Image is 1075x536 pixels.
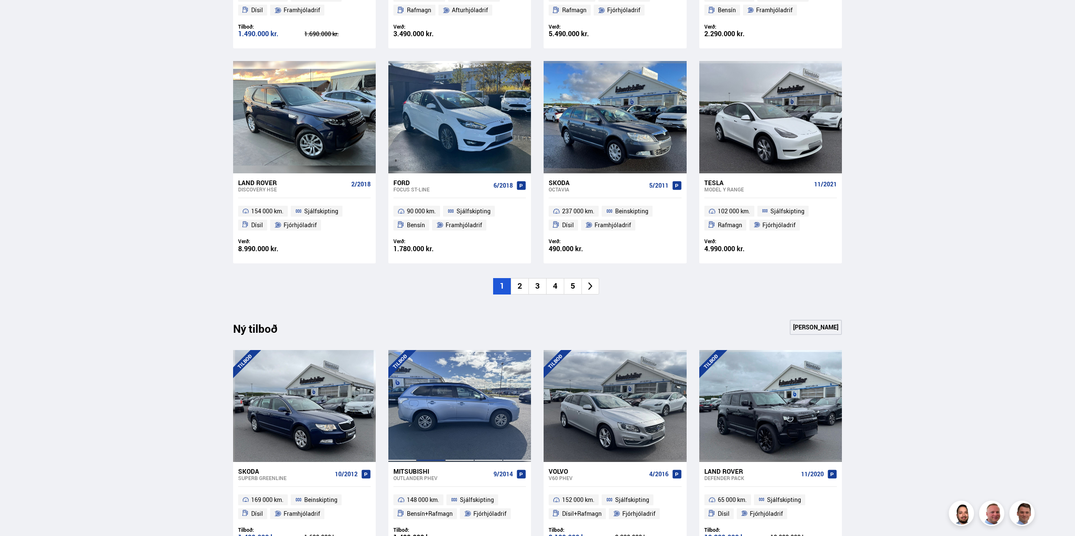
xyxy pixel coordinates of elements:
[494,182,513,189] span: 6/2018
[704,179,811,186] div: Tesla
[251,206,284,216] span: 154 000 km.
[238,475,332,481] div: Superb GREENLINE
[562,495,595,505] span: 152 000 km.
[750,509,783,519] span: Fjórhjóladrif
[251,495,284,505] span: 169 000 km.
[473,509,507,519] span: Fjórhjóladrif
[562,220,574,230] span: Dísil
[704,24,771,30] div: Verð:
[238,30,305,37] div: 1.490.000 kr.
[407,495,439,505] span: 148 000 km.
[393,238,460,244] div: Verð:
[493,278,511,295] li: 1
[457,206,491,216] span: Sjálfskipting
[704,475,798,481] div: Defender PACK
[446,220,482,230] span: Framhjóladrif
[549,186,645,192] div: Octavia
[393,527,460,533] div: Tilboð:
[284,220,317,230] span: Fjórhjóladrif
[351,181,371,188] span: 2/2018
[238,467,332,475] div: Skoda
[562,206,595,216] span: 237 000 km.
[393,475,490,481] div: Outlander PHEV
[649,182,669,189] span: 5/2011
[251,5,263,15] span: Dísil
[607,5,640,15] span: Fjórhjóladrif
[238,24,305,30] div: Tilboð:
[407,5,431,15] span: Rafmagn
[718,220,742,230] span: Rafmagn
[544,173,686,263] a: Skoda Octavia 5/2011 237 000 km. Beinskipting Dísil Framhjóladrif Verð: 490.000 kr.
[564,278,581,295] li: 5
[562,509,602,519] span: Dísil+Rafmagn
[238,186,348,192] div: Discovery HSE
[756,5,793,15] span: Framhjóladrif
[251,220,263,230] span: Dísil
[494,471,513,478] span: 9/2014
[393,24,460,30] div: Verð:
[393,186,490,192] div: Focus ST-LINE
[767,495,801,505] span: Sjálfskipting
[284,509,320,519] span: Framhjóladrif
[704,245,771,252] div: 4.990.000 kr.
[528,278,546,295] li: 3
[284,5,320,15] span: Framhjóladrif
[980,502,1006,527] img: siFngHWaQ9KaOqBr.png
[549,527,615,533] div: Tilboð:
[615,206,648,216] span: Beinskipting
[801,471,824,478] span: 11/2020
[704,186,811,192] div: Model Y RANGE
[393,179,490,186] div: Ford
[238,245,305,252] div: 8.990.000 kr.
[718,509,730,519] span: Dísil
[549,475,645,481] div: V60 PHEV
[304,206,338,216] span: Sjálfskipting
[622,509,656,519] span: Fjórhjóladrif
[452,5,488,15] span: Afturhjóladrif
[233,322,292,340] div: Ný tilboð
[407,509,453,519] span: Bensín+Rafmagn
[304,495,337,505] span: Beinskipting
[393,245,460,252] div: 1.780.000 kr.
[549,24,615,30] div: Verð:
[718,5,736,15] span: Bensín
[407,206,436,216] span: 90 000 km.
[549,467,645,475] div: Volvo
[704,30,771,37] div: 2.290.000 kr.
[549,30,615,37] div: 5.490.000 kr.
[549,238,615,244] div: Verð:
[762,220,796,230] span: Fjórhjóladrif
[7,3,32,29] button: Opna LiveChat spjallviðmót
[407,220,425,230] span: Bensín
[718,495,747,505] span: 65 000 km.
[546,278,564,295] li: 4
[304,31,371,37] div: 1.690.000 kr.
[251,509,263,519] span: Dísil
[770,206,804,216] span: Sjálfskipting
[562,5,587,15] span: Rafmagn
[460,495,494,505] span: Sjálfskipting
[615,495,649,505] span: Sjálfskipting
[511,278,528,295] li: 2
[704,238,771,244] div: Verð:
[393,30,460,37] div: 3.490.000 kr.
[233,173,376,263] a: Land Rover Discovery HSE 2/2018 154 000 km. Sjálfskipting Dísil Fjórhjóladrif Verð: 8.990.000 kr.
[335,471,358,478] span: 10/2012
[649,471,669,478] span: 4/2016
[704,467,798,475] div: Land Rover
[790,320,842,335] a: [PERSON_NAME]
[238,238,305,244] div: Verð:
[388,173,531,263] a: Ford Focus ST-LINE 6/2018 90 000 km. Sjálfskipting Bensín Framhjóladrif Verð: 1.780.000 kr.
[549,179,645,186] div: Skoda
[595,220,631,230] span: Framhjóladrif
[1011,502,1036,527] img: FbJEzSuNWCJXmdc-.webp
[549,245,615,252] div: 490.000 kr.
[704,527,771,533] div: Tilboð:
[238,527,305,533] div: Tilboð:
[718,206,750,216] span: 102 000 km.
[393,467,490,475] div: Mitsubishi
[950,502,975,527] img: nhp88E3Fdnt1Opn2.png
[238,179,348,186] div: Land Rover
[814,181,837,188] span: 11/2021
[699,173,842,263] a: Tesla Model Y RANGE 11/2021 102 000 km. Sjálfskipting Rafmagn Fjórhjóladrif Verð: 4.990.000 kr.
